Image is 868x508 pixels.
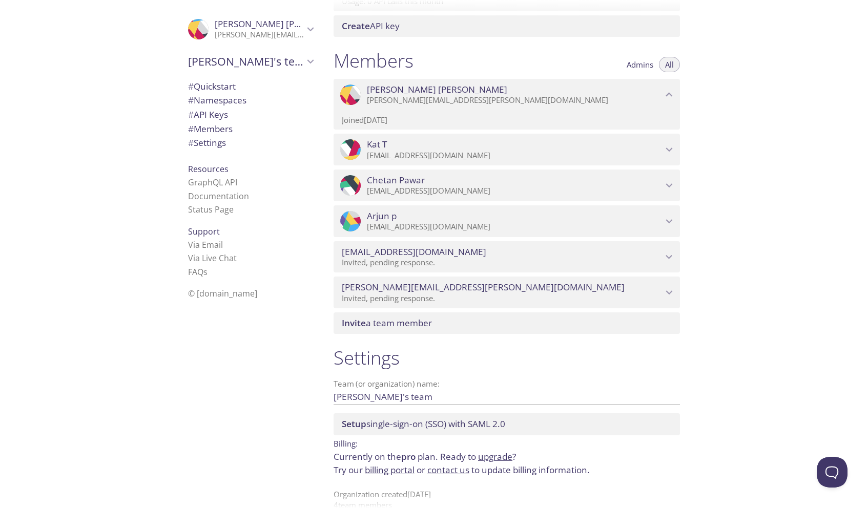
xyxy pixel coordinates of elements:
h1: Members [334,49,414,72]
a: Documentation [188,190,249,202]
span: API Keys [188,109,228,120]
div: Chris's team [180,48,321,75]
div: Arjun p [334,205,680,237]
span: single-sign-on (SSO) with SAML 2.0 [342,418,505,430]
span: # [188,94,194,106]
div: Create API Key [334,15,680,37]
span: Members [188,123,233,135]
div: Setup SSO [334,413,680,435]
span: Try our or to update billing information. [334,464,590,476]
p: Invited, pending response. [342,258,663,268]
div: nish.sharma@one.app [334,241,680,273]
span: Namespaces [188,94,246,106]
iframe: Help Scout Beacon - Open [817,457,848,488]
span: Quickstart [188,80,236,92]
div: andy.zheng@one.app [334,277,680,308]
span: API key [342,20,400,32]
p: [EMAIL_ADDRESS][DOMAIN_NAME] [367,151,663,161]
div: Chris Tran [180,12,321,46]
a: Via Live Chat [188,252,237,264]
a: billing portal [365,464,415,476]
a: GraphQL API [188,177,237,188]
span: pro [401,451,416,462]
div: Namespaces [180,93,321,108]
a: Via Email [188,239,223,250]
span: # [188,137,194,149]
label: Team (or organization) name: [334,380,440,388]
h1: Settings [334,346,680,369]
p: Invited, pending response. [342,293,663,304]
span: s [203,266,208,278]
p: Joined [DATE] [342,115,672,125]
span: # [188,109,194,120]
div: Invite a team member [334,312,680,334]
div: Chris Tran [334,79,680,111]
span: [PERSON_NAME] [PERSON_NAME] [215,18,355,30]
span: Create [342,20,370,32]
div: Quickstart [180,79,321,94]
a: Status Page [188,204,234,215]
a: upgrade [478,451,512,462]
div: Chetan Pawar [334,170,680,201]
span: [PERSON_NAME]'s team [188,54,304,69]
span: Kat T [367,139,387,150]
span: Support [188,226,220,237]
a: FAQ [188,266,208,278]
p: [PERSON_NAME][EMAIL_ADDRESS][PERSON_NAME][DOMAIN_NAME] [367,95,663,105]
p: Billing: [334,435,680,450]
span: [PERSON_NAME][EMAIL_ADDRESS][PERSON_NAME][DOMAIN_NAME] [342,282,625,293]
div: API Keys [180,108,321,122]
span: Ready to ? [440,451,516,462]
a: contact us [427,464,469,476]
button: All [659,57,680,72]
div: Kat T [334,134,680,165]
div: Members [180,122,321,136]
p: Currently on the plan. [334,450,680,476]
span: Arjun p [367,210,397,222]
span: # [188,80,194,92]
p: [PERSON_NAME][EMAIL_ADDRESS][PERSON_NAME][DOMAIN_NAME] [215,30,304,40]
span: Resources [188,163,229,175]
span: a team member [342,317,432,329]
button: Admins [621,57,659,72]
p: [EMAIL_ADDRESS][DOMAIN_NAME] [367,222,663,232]
span: [PERSON_NAME] [PERSON_NAME] [367,84,507,95]
span: Settings [188,137,226,149]
span: # [188,123,194,135]
span: Setup [342,418,366,430]
span: [EMAIL_ADDRESS][DOMAIN_NAME] [342,246,486,258]
p: [EMAIL_ADDRESS][DOMAIN_NAME] [367,186,663,196]
span: © [DOMAIN_NAME] [188,288,257,299]
span: Invite [342,317,366,329]
div: Team Settings [180,136,321,150]
span: Chetan Pawar [367,175,425,186]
